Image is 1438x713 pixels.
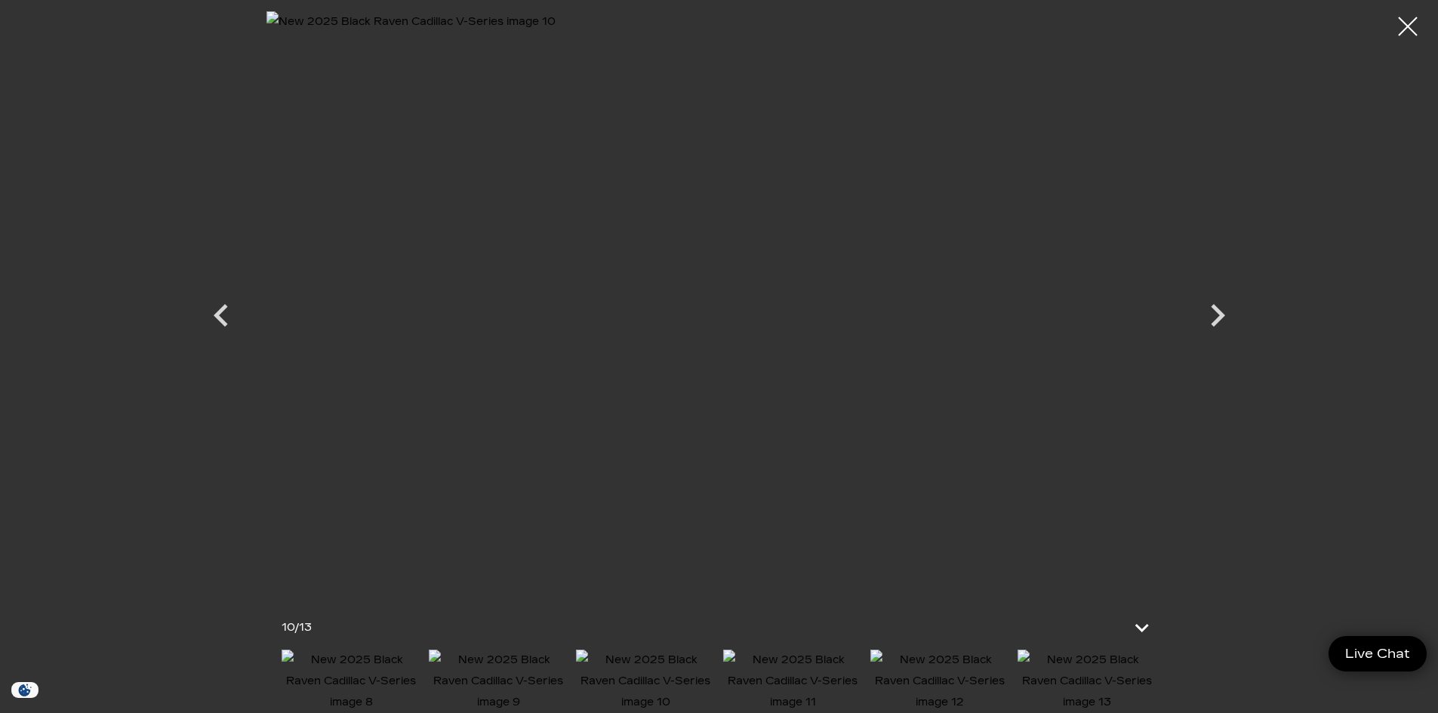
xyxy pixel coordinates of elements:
div: / [282,617,312,638]
img: New 2025 Black Raven Cadillac V-Series image 8 [282,650,421,713]
div: Next [1195,285,1240,353]
section: Click to Open Cookie Consent Modal [8,682,42,698]
div: Previous [199,285,244,353]
img: New 2025 Black Raven Cadillac V-Series image 12 [870,650,1010,713]
img: New 2025 Black Raven Cadillac V-Series image 9 [429,650,568,713]
img: New 2025 Black Raven Cadillac V-Series image 11 [723,650,863,713]
span: Live Chat [1338,645,1418,662]
span: 10 [282,621,294,634]
img: New 2025 Black Raven Cadillac V-Series image 13 [1018,650,1157,713]
img: Opt-Out Icon [8,682,42,698]
span: 13 [299,621,312,634]
img: New 2025 Black Raven Cadillac V-Series image 10 [266,11,1172,592]
img: New 2025 Black Raven Cadillac V-Series image 10 [576,650,716,713]
a: Live Chat [1329,636,1427,672]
